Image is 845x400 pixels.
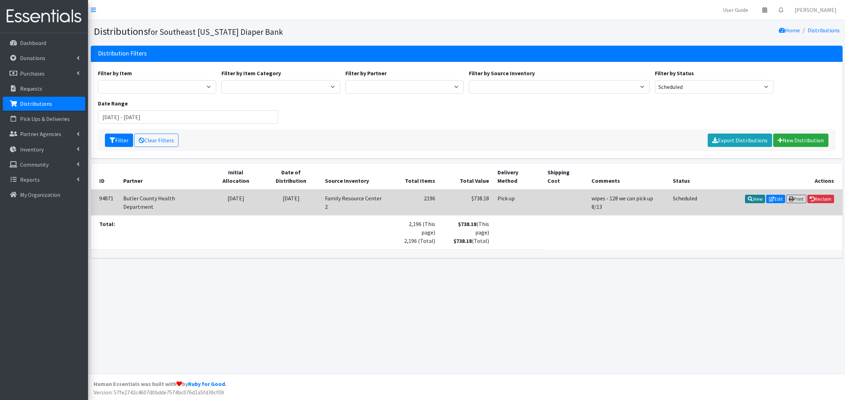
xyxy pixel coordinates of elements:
[99,220,115,227] strong: Total:
[3,36,85,50] a: Dashboard
[766,195,785,203] a: Edit
[98,69,132,77] label: Filter by Item
[779,27,800,34] a: Home
[98,50,147,57] h3: Distribution Filters
[3,51,85,65] a: Donations
[807,195,834,203] a: Reclaim
[321,164,390,189] th: Source Inventory
[453,237,472,244] strong: $738.18
[345,69,387,77] label: Filter by Partner
[105,134,133,147] button: Filter
[20,115,70,122] p: Pick Ups & Deliveries
[188,380,225,387] a: Ruby for Good
[808,27,840,34] a: Distributions
[94,389,224,396] span: Version: 57fe2742c4607d0bdde7574bc076d1a5fd39cf09
[587,164,669,189] th: Comments
[439,164,494,189] th: Total Value
[587,189,669,215] td: wipes - 128 we can pick up 8/13
[3,5,85,28] img: HumanEssentials
[20,85,42,92] p: Requests
[221,69,281,77] label: Filter by Item Category
[786,195,806,203] a: Print
[789,3,842,17] a: [PERSON_NAME]
[655,69,694,77] label: Filter by Status
[20,191,60,198] p: My Organization
[210,189,262,215] td: [DATE]
[210,164,262,189] th: Initial Allocation
[20,54,45,62] p: Donations
[3,157,85,172] a: Community
[91,164,119,189] th: ID
[3,82,85,96] a: Requests
[262,164,321,189] th: Date of Distribution
[708,134,772,147] a: Export Distributions
[20,39,46,46] p: Dashboard
[3,188,85,202] a: My Organization
[390,164,439,189] th: Total Items
[3,97,85,111] a: Distributions
[3,66,85,80] a: Purchases
[669,164,701,189] th: Status
[20,70,45,77] p: Purchases
[98,99,128,108] label: Date Range
[3,127,85,141] a: Partner Agencies
[20,161,49,168] p: Community
[702,164,843,189] th: Actions
[148,27,283,37] small: for Southeast [US_STATE] Diaper Bank
[669,189,701,215] td: Scheduled
[98,110,278,124] input: January 1, 2011 - December 31, 2011
[773,134,828,147] a: New Distribution
[94,380,226,387] strong: Human Essentials was built with by .
[717,3,754,17] a: User Guide
[262,189,321,215] td: [DATE]
[469,69,535,77] label: Filter by Source Inventory
[3,112,85,126] a: Pick Ups & Deliveries
[493,164,543,189] th: Delivery Method
[458,220,476,227] strong: $738.18
[20,146,44,153] p: Inventory
[439,215,494,249] td: (This page) (Total)
[390,215,439,249] td: 2,196 (This page) 2,196 (Total)
[20,100,52,107] p: Distributions
[119,164,210,189] th: Partner
[134,134,179,147] a: Clear Filters
[543,164,587,189] th: Shipping Cost
[439,189,494,215] td: $738.18
[3,142,85,156] a: Inventory
[3,173,85,187] a: Reports
[94,25,464,38] h1: Distributions
[390,189,439,215] td: 2196
[20,130,61,137] p: Partner Agencies
[119,189,210,215] td: Butler County Health Department
[20,176,40,183] p: Reports
[321,189,390,215] td: Family Resource Center 2
[745,195,765,203] a: View
[493,189,543,215] td: Pick up
[91,189,119,215] td: 94871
